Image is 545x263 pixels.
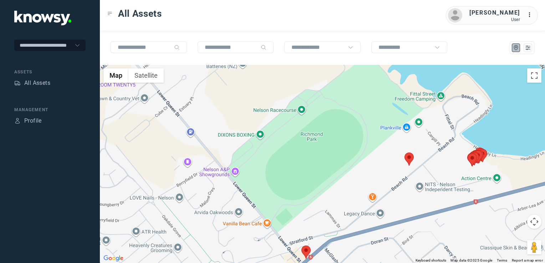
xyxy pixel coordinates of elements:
[527,11,536,19] div: :
[527,11,536,20] div: :
[512,258,543,262] a: Report a map error
[14,107,86,113] div: Management
[527,240,541,254] button: Drag Pegman onto the map to open Street View
[469,17,520,22] div: User
[513,45,519,51] div: Map
[14,79,50,87] a: AssetsAll Assets
[261,45,266,50] div: Search
[174,45,180,50] div: Search
[14,80,21,86] div: Assets
[14,11,71,25] img: Application Logo
[24,117,42,125] div: Profile
[448,8,462,22] img: avatar.png
[450,258,492,262] span: Map data ©2025 Google
[128,68,164,83] button: Show satellite imagery
[24,79,50,87] div: All Assets
[14,117,42,125] a: ProfileProfile
[527,68,541,83] button: Toggle fullscreen view
[14,118,21,124] div: Profile
[14,69,86,75] div: Assets
[102,254,125,263] a: Open this area in Google Maps (opens a new window)
[497,258,508,262] a: Terms (opens in new tab)
[102,254,125,263] img: Google
[469,9,520,17] div: [PERSON_NAME]
[528,12,535,17] tspan: ...
[107,11,112,16] div: Toggle Menu
[103,68,128,83] button: Show street map
[118,7,162,20] span: All Assets
[525,45,531,51] div: List
[527,215,541,229] button: Map camera controls
[416,258,446,263] button: Keyboard shortcuts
